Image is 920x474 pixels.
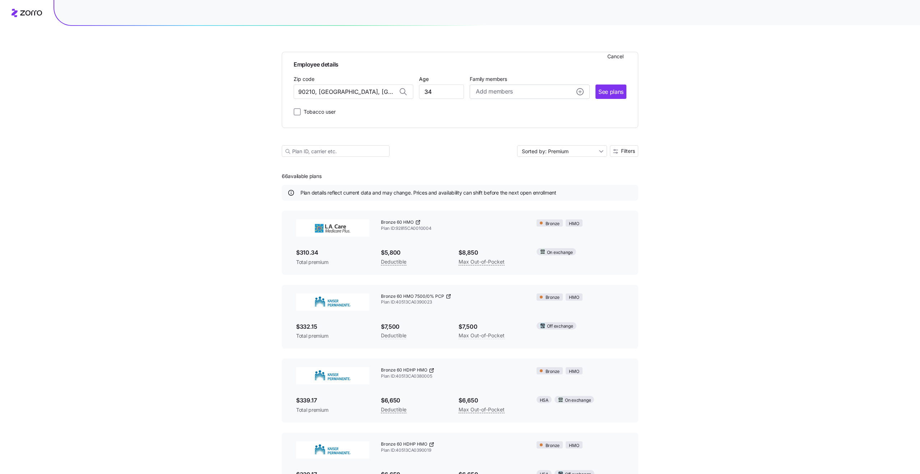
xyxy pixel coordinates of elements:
[607,53,624,60] span: Cancel
[540,397,548,404] span: HSA
[598,88,624,97] span: See plans
[547,249,573,256] span: On exchange
[459,248,525,257] span: $8,850
[381,405,406,414] span: Deductible
[419,76,429,83] label: Age
[459,331,505,340] span: Max Out-of-Pocket
[282,146,390,157] input: Plan ID, carrier etc.
[300,189,556,196] span: Plan details reflect current data and may change. Prices and availability can shift before the ne...
[381,441,427,447] span: Bronze 60 HDHP HMO
[301,108,336,117] label: Tobacco user
[569,368,579,375] span: HMO
[470,76,589,83] span: Family members
[459,322,525,331] span: $7,500
[476,87,512,96] span: Add members
[459,396,525,405] span: $6,650
[381,248,447,257] span: $5,800
[296,259,369,266] span: Total premium
[419,85,464,99] input: Age
[296,293,369,311] img: Kaiser Permanente
[569,220,579,227] span: HMO
[294,58,626,69] span: Employee details
[610,146,638,157] button: Filters
[282,173,321,180] span: 66 available plans
[381,225,525,232] span: Plan ID: 92815CA0010004
[296,332,369,339] span: Total premium
[547,323,573,330] span: Off exchange
[546,294,560,301] span: Bronze
[576,88,584,95] svg: add icon
[296,367,369,384] img: Kaiser Permanente
[459,405,505,414] span: Max Out-of-Pocket
[470,85,589,99] button: Add membersadd icon
[546,368,560,375] span: Bronze
[294,76,314,83] label: Zip code
[296,219,369,237] img: L.A. Care Health Plan
[565,397,591,404] span: On exchange
[381,322,447,331] span: $7,500
[294,85,413,99] input: Zip code
[381,367,427,373] span: Bronze 60 HDHP HMO
[517,146,607,157] input: Sort by
[381,219,414,225] span: Bronze 60 HMO
[296,406,369,414] span: Total premium
[604,51,626,62] button: Cancel
[381,373,525,379] span: Plan ID: 40513CA0380005
[296,441,369,459] img: Kaiser Permanente
[296,248,369,257] span: $310.34
[621,149,635,154] span: Filters
[296,396,369,405] span: $339.17
[296,322,369,331] span: $332.15
[381,257,406,266] span: Deductible
[381,396,447,405] span: $6,650
[381,293,444,300] span: Bronze 60 HMO 7500/0% PCP
[381,299,525,305] span: Plan ID: 40513CA0390023
[381,331,406,340] span: Deductible
[569,442,579,449] span: HMO
[595,85,626,99] button: See plans
[381,447,525,454] span: Plan ID: 40513CA0390019
[546,442,560,449] span: Bronze
[569,294,579,301] span: HMO
[459,257,505,266] span: Max Out-of-Pocket
[546,220,560,227] span: Bronze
